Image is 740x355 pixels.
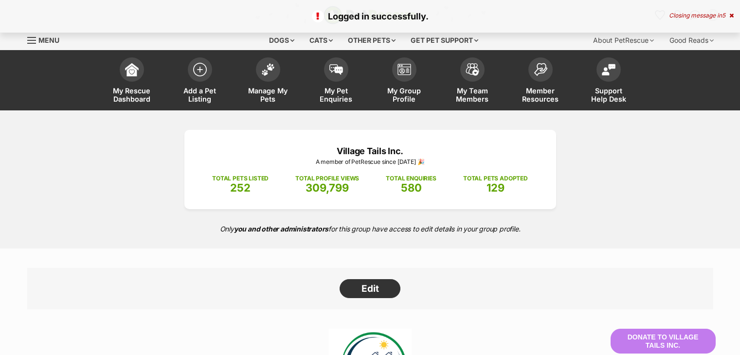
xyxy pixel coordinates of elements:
[302,53,370,110] a: My Pet Enquiries
[178,87,222,103] span: Add a Pet Listing
[329,64,343,75] img: pet-enquiries-icon-7e3ad2cf08bfb03b45e93fb7055b45f3efa6380592205ae92323e6603595dc1f.svg
[463,174,528,183] p: TOTAL PETS ADOPTED
[586,31,661,50] div: About PetRescue
[166,53,234,110] a: Add a Pet Listing
[193,63,207,76] img: add-pet-listing-icon-0afa8454b4691262ce3f59096e99ab1cd57d4a30225e0717b998d2c9b9846f56.svg
[487,181,505,194] span: 129
[295,174,359,183] p: TOTAL PROFILE VIEWS
[303,31,340,50] div: Cats
[27,31,66,48] a: Menu
[230,181,251,194] span: 252
[199,144,541,158] p: Village Tails Inc.
[534,63,547,76] img: member-resources-icon-8e73f808a243e03378d46382f2149f9095a855e16c252ad45f914b54edf8863c.svg
[234,53,302,110] a: Manage My Pets
[397,64,411,75] img: group-profile-icon-3fa3cf56718a62981997c0bc7e787c4b2cf8bcc04b72c1350f741eb67cf2f40e.svg
[314,87,358,103] span: My Pet Enquiries
[125,63,139,76] img: dashboard-icon-eb2f2d2d3e046f16d808141f083e7271f6b2e854fb5c12c21221c1fb7104beca.svg
[262,31,301,50] div: Dogs
[466,63,479,76] img: team-members-icon-5396bd8760b3fe7c0b43da4ab00e1e3bb1a5d9ba89233759b79545d2d3fc5d0d.svg
[199,158,541,166] p: A member of PetRescue since [DATE] 🎉
[306,181,349,194] span: 309,799
[340,279,400,299] a: Edit
[404,31,485,50] div: Get pet support
[575,53,643,110] a: Support Help Desk
[382,87,426,103] span: My Group Profile
[110,87,154,103] span: My Rescue Dashboard
[519,87,562,103] span: Member Resources
[212,174,269,183] p: TOTAL PETS LISTED
[438,53,506,110] a: My Team Members
[451,87,494,103] span: My Team Members
[261,63,275,76] img: manage-my-pets-icon-02211641906a0b7f246fdf0571729dbe1e7629f14944591b6c1af311fb30b64b.svg
[587,87,631,103] span: Support Help Desk
[246,87,290,103] span: Manage My Pets
[611,329,716,353] button: Donate to Village Tails Inc.
[234,225,329,233] strong: you and other administrators
[602,64,615,75] img: help-desk-icon-fdf02630f3aa405de69fd3d07c3f3aa587a6932b1a1747fa1d2bba05be0121f9.svg
[663,31,721,50] div: Good Reads
[98,53,166,110] a: My Rescue Dashboard
[38,36,59,44] span: Menu
[506,53,575,110] a: Member Resources
[370,53,438,110] a: My Group Profile
[386,174,436,183] p: TOTAL ENQUIRIES
[341,31,402,50] div: Other pets
[401,181,422,194] span: 580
